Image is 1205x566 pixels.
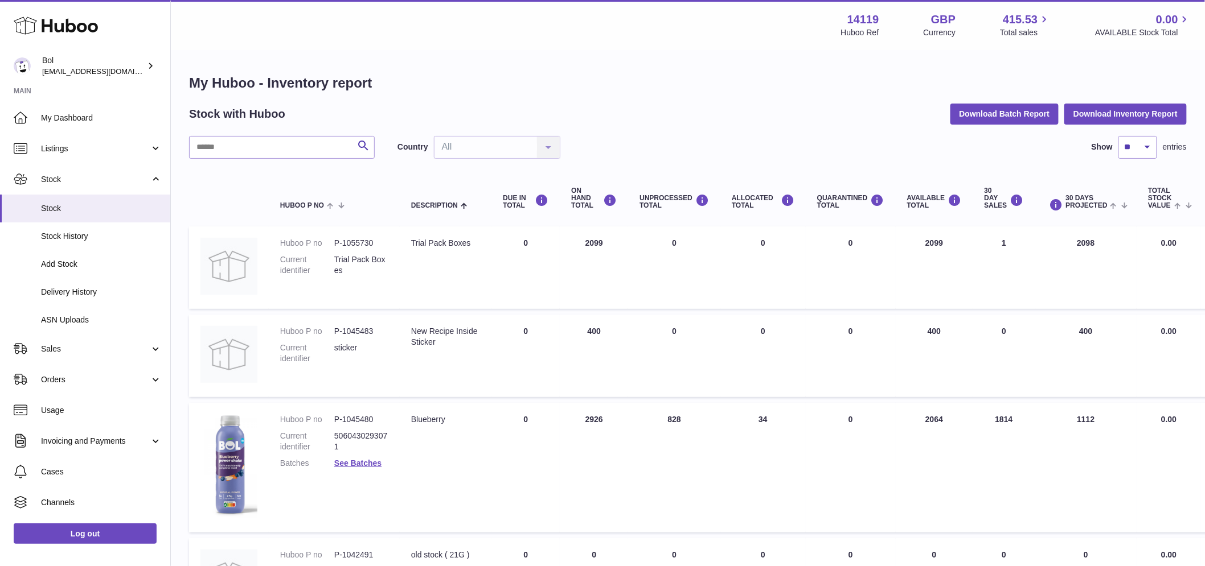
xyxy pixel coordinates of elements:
td: 1 [973,226,1035,309]
strong: 14119 [847,12,879,27]
h1: My Huboo - Inventory report [189,74,1187,92]
div: QUARANTINED Total [817,194,884,209]
div: Trial Pack Boxes [411,238,480,249]
span: Listings [41,143,150,154]
span: Usage [41,405,162,416]
span: My Dashboard [41,113,162,123]
span: 0.00 [1161,550,1177,559]
div: Huboo Ref [841,27,879,38]
div: Currency [924,27,956,38]
h2: Stock with Huboo [189,106,285,122]
dt: Huboo P no [280,414,334,425]
td: 2064 [896,403,973,532]
a: 415.53 Total sales [1000,12,1051,38]
div: 30 DAY SALES [985,187,1024,210]
span: Delivery History [41,287,162,298]
div: UNPROCESSED Total [640,194,709,209]
td: 0 [628,315,720,397]
span: Channels [41,497,162,508]
span: 0 [849,550,853,559]
td: 2098 [1035,226,1137,309]
dd: P-1055730 [334,238,388,249]
div: AVAILABLE Total [907,194,962,209]
span: 0.00 [1156,12,1178,27]
a: Log out [14,523,157,544]
span: ASN Uploads [41,315,162,325]
span: 415.53 [1003,12,1038,27]
td: 34 [720,403,806,532]
span: 0 [849,327,853,336]
div: old stock ( 21G ) [411,550,480,560]
span: 0.00 [1161,327,1177,336]
dd: Trial Pack Boxes [334,254,388,276]
td: 400 [896,315,973,397]
span: 0 [849,238,853,247]
span: AVAILABLE Stock Total [1095,27,1191,38]
dt: Huboo P no [280,550,334,560]
td: 0 [491,226,560,309]
td: 0 [720,226,806,309]
strong: GBP [931,12,956,27]
img: product image [200,238,257,295]
td: 0 [628,226,720,309]
span: 0 [849,415,853,424]
div: DUE IN TOTAL [503,194,548,209]
dd: P-1042491 [334,550,388,560]
td: 0 [720,315,806,397]
dt: Huboo P no [280,326,334,337]
dt: Huboo P no [280,238,334,249]
span: Stock [41,203,162,214]
a: See Batches [334,458,382,468]
span: Total sales [1000,27,1051,38]
img: product image [200,326,257,383]
span: [EMAIL_ADDRESS][DOMAIN_NAME] [42,67,167,76]
label: Country [397,142,428,152]
td: 400 [560,315,628,397]
span: Add Stock [41,259,162,270]
td: 0 [491,403,560,532]
dd: 5060430293071 [334,431,388,452]
dt: Current identifier [280,254,334,276]
td: 2099 [896,226,973,309]
div: New Recipe Inside Sticker [411,326,480,348]
span: Cases [41,466,162,477]
td: 0 [973,315,1035,397]
span: Orders [41,374,150,385]
dd: P-1045480 [334,414,388,425]
div: Bol [42,55,145,77]
td: 1814 [973,403,1035,532]
span: Sales [41,344,150,354]
img: product image [200,414,257,518]
img: internalAdmin-14119@internal.huboo.com [14,57,31,75]
td: 0 [491,315,560,397]
span: Stock History [41,231,162,242]
span: Description [411,202,458,209]
dt: Current identifier [280,342,334,364]
span: Stock [41,174,150,185]
span: 0.00 [1161,415,1177,424]
span: Total stock value [1148,187,1172,210]
dd: P-1045483 [334,326,388,337]
label: Show [1092,142,1113,152]
div: Blueberry [411,414,480,425]
button: Download Inventory Report [1064,104,1187,124]
dt: Batches [280,458,334,469]
div: ON HAND Total [571,187,617,210]
span: 30 DAYS PROJECTED [1066,195,1108,209]
span: Invoicing and Payments [41,436,150,447]
div: ALLOCATED Total [732,194,794,209]
td: 828 [628,403,720,532]
td: 2926 [560,403,628,532]
button: Download Batch Report [950,104,1059,124]
td: 2099 [560,226,628,309]
dt: Current identifier [280,431,334,452]
a: 0.00 AVAILABLE Stock Total [1095,12,1191,38]
span: Huboo P no [280,202,324,209]
span: entries [1163,142,1187,152]
td: 400 [1035,315,1137,397]
span: 0.00 [1161,238,1177,247]
dd: sticker [334,342,388,364]
td: 1112 [1035,403,1137,532]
